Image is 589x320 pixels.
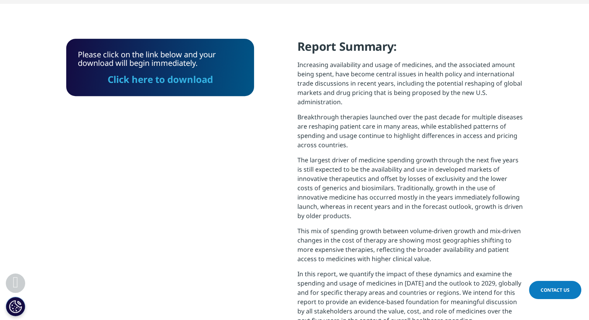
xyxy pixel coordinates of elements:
[529,281,581,299] a: Contact Us
[297,39,523,60] h4: Report Summary:
[297,226,523,269] p: This mix of spending growth between volume-driven growth and mix-driven changes in the cost of th...
[297,60,523,112] p: Increasing availability and usage of medicines, and the associated amount being spent, have becom...
[297,155,523,226] p: The largest driver of medicine spending growth through the next five years is still expected to b...
[297,112,523,155] p: Breakthrough therapies launched over the past decade for multiple diseases are reshaping patient ...
[541,287,570,293] span: Contact Us
[78,50,242,84] div: Please click on the link below and your download will begin immediately.
[6,297,25,316] button: Cookie Settings
[107,73,213,86] a: Click here to download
